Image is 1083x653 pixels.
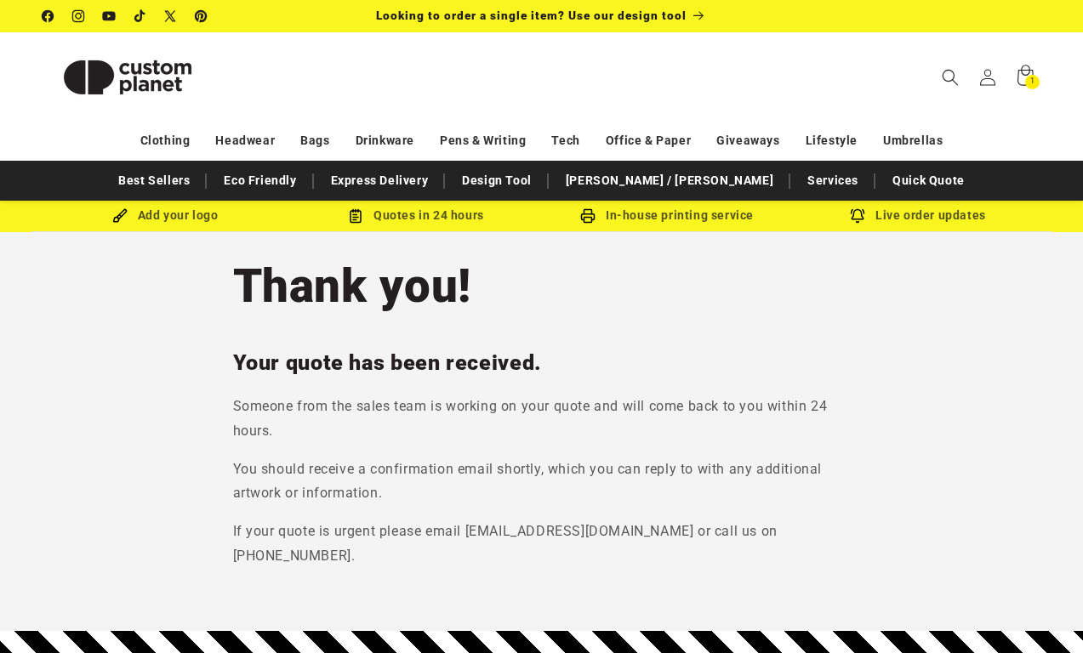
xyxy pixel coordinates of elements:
[112,208,128,224] img: Brush Icon
[551,126,579,156] a: Tech
[580,208,596,224] img: In-house printing
[233,457,851,507] p: You should receive a confirmation email shortly, which you can reply to with any additional artwo...
[440,126,526,156] a: Pens & Writing
[233,256,851,315] h1: Thank you!
[110,166,198,196] a: Best Sellers
[43,39,213,116] img: Custom Planet
[453,166,540,196] a: Design Tool
[793,205,1044,226] div: Live order updates
[542,205,793,226] div: In-house printing service
[883,126,943,156] a: Umbrellas
[40,205,291,226] div: Add your logo
[140,126,191,156] a: Clothing
[932,59,969,96] summary: Search
[215,166,305,196] a: Eco Friendly
[850,208,865,224] img: Order updates
[300,126,329,156] a: Bags
[1030,75,1035,89] span: 1
[884,166,973,196] a: Quick Quote
[799,166,867,196] a: Services
[37,32,219,122] a: Custom Planet
[557,166,782,196] a: [PERSON_NAME] / [PERSON_NAME]
[291,205,542,226] div: Quotes in 24 hours
[322,166,437,196] a: Express Delivery
[376,9,687,22] span: Looking to order a single item? Use our design tool
[233,395,851,444] p: Someone from the sales team is working on your quote and will come back to you within 24 hours.
[215,126,275,156] a: Headwear
[806,126,858,156] a: Lifestyle
[233,349,851,377] h2: Your quote has been received.
[356,126,414,156] a: Drinkware
[348,208,363,224] img: Order Updates Icon
[606,126,691,156] a: Office & Paper
[233,520,851,569] p: If your quote is urgent please email [EMAIL_ADDRESS][DOMAIN_NAME] or call us on [PHONE_NUMBER].
[716,126,779,156] a: Giveaways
